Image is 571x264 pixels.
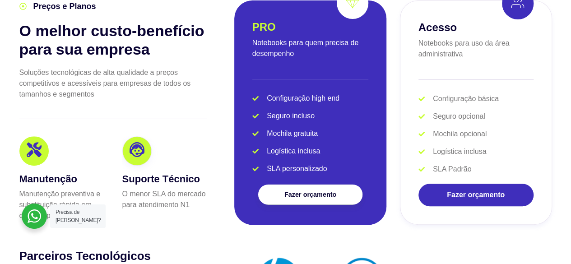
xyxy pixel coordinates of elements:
[265,146,320,157] span: Logística inclusa
[258,185,362,205] a: Fazer orçamento
[431,111,485,122] span: Seguro opcional
[19,22,207,59] h2: O melhor custo-benefício para sua empresa
[526,221,571,264] iframe: Chat Widget
[431,164,471,175] span: SLA Padrão
[56,209,101,223] span: Precisa de [PERSON_NAME]?
[418,38,534,60] p: Notebooks para uso da área administrativa
[418,21,457,33] h2: Acesso
[265,163,327,174] span: SLA personalizado
[122,189,207,210] p: O menor SLA do mercado para atendimento N1
[526,221,571,264] div: Widget de chat
[19,67,207,100] p: Soluções tecnológicas de alta qualidade a preços competitivos e acessíveis para empresas de todos...
[265,128,318,139] span: Mochila gratuita
[19,249,232,264] h2: Parceiros Tecnológicos
[122,171,207,186] h3: Suporte Técnico
[19,171,104,186] h3: Manutenção
[265,93,339,104] span: Configuração high end
[252,37,368,59] p: Notebooks para quem precisa de desempenho
[265,111,315,121] span: Seguro incluso
[284,191,336,198] span: Fazer orçamento
[252,21,276,33] h2: PRO
[447,191,505,199] span: Fazer orçamento
[31,0,96,13] span: Preços e Planos
[19,189,104,221] p: Manutenção preventiva e substituição rápida em caso de problemas
[431,93,499,104] span: Configuração básica
[431,129,487,139] span: Mochila opcional
[431,146,486,157] span: Logística inclusa
[418,184,534,206] a: Fazer orçamento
